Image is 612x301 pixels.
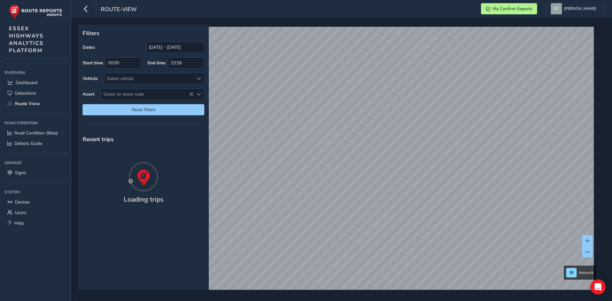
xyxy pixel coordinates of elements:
span: Signs [15,170,26,176]
a: Route View [4,98,67,109]
a: Road Condition (Beta) [4,128,67,138]
div: Select vehicle [105,73,193,84]
canvas: Map [80,27,594,297]
a: Help [4,218,67,228]
span: route-view [101,5,137,14]
span: Select an asset code [101,89,193,99]
span: Detections [15,90,36,96]
div: Signage [4,158,67,168]
span: Network [579,270,594,275]
button: My Confirm Exports [481,3,537,14]
label: Asset [83,91,94,97]
span: Dashboard [16,80,37,86]
div: Road Condition [4,118,67,128]
a: Devices [4,197,67,207]
span: My Confirm Exports [492,6,532,12]
label: End time [148,60,166,66]
span: ESSEX HIGHWAYS ANALYTICS PLATFORM [9,25,44,54]
span: Defects Guide [14,140,42,147]
a: Signs [4,168,67,178]
label: Dates [83,44,95,50]
a: Defects Guide [4,138,67,149]
span: Devices [15,199,30,205]
img: rr logo [9,4,62,19]
a: Users [4,207,67,218]
img: diamond-layout [551,3,562,14]
h4: Loading trips [124,196,164,204]
a: Detections [4,88,67,98]
div: Select an asset code [193,89,204,99]
div: Open Intercom Messenger [590,279,606,295]
span: Users [15,210,26,216]
div: System [4,187,67,197]
div: Overview [4,68,67,77]
a: Dashboard [4,77,67,88]
p: Filters [83,29,204,37]
label: Vehicle [83,75,98,82]
button: [PERSON_NAME] [551,3,598,14]
span: [PERSON_NAME] [564,3,596,14]
span: Route View [15,101,40,107]
span: Road Condition (Beta) [14,130,58,136]
button: Reset filters [83,104,204,115]
label: Start time [83,60,103,66]
span: Reset filters [87,107,200,113]
span: Recent trips [83,135,114,143]
span: Help [14,220,24,226]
